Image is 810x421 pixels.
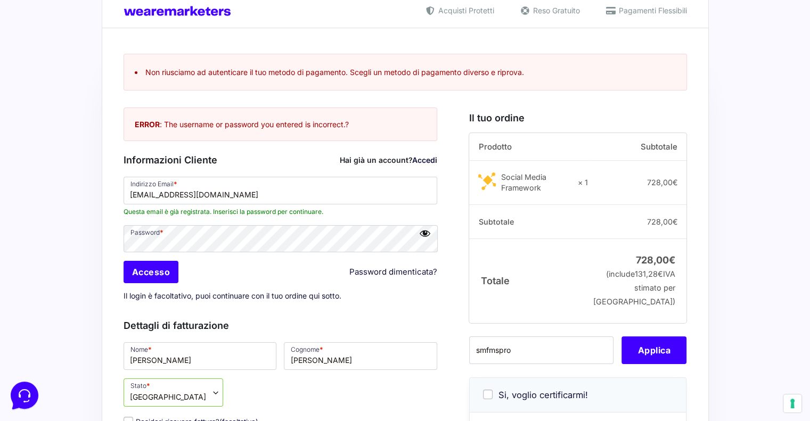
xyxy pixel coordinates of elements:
span: € [672,178,677,187]
strong: × 1 [578,177,588,188]
span: Trova una risposta [17,134,83,143]
span: Stato [124,378,223,407]
p: Home [32,338,50,348]
span: Inizia una conversazione [69,98,157,106]
strong: ERROR [135,120,160,129]
bdi: 728,00 [636,254,675,266]
span: € [658,269,663,278]
li: Non riusciamo ad autenticare il tuo metodo di pagamento. Scegli un metodo di pagamento diverso e ... [135,67,676,78]
input: Nome * [124,342,277,370]
span: Reso Gratuito [530,5,580,16]
button: Messaggi [74,323,140,348]
iframe: Customerly Messenger Launcher [9,379,40,411]
span: € [669,254,675,266]
div: Hai già un account? [340,154,437,166]
a: Apri Centro Assistenza [113,134,196,143]
a: [DEMOGRAPHIC_DATA] tutto [95,43,196,51]
input: Indirizzo Email * [124,177,438,204]
a: Password dimenticata? [349,266,437,278]
p: Il login è facoltativo, puoi continuare con il tuo ordine qui sotto. [120,285,441,307]
input: Cerca un articolo... [24,157,174,168]
th: Subtotale [469,205,588,239]
p: Aiuto [164,338,179,348]
span: Si, voglio certificarmi! [498,390,588,400]
span: Questa email è già registrata. Inserisci la password per continuare. [124,207,438,217]
input: Accesso [124,261,179,283]
th: Subtotale [588,133,687,161]
th: Prodotto [469,133,588,161]
bdi: 728,00 [647,217,677,226]
bdi: 728,00 [647,178,677,187]
h3: Informazioni Cliente [124,153,438,167]
button: Aiuto [139,323,204,348]
a: Accedi [412,155,437,164]
input: Cognome * [284,342,437,370]
th: Totale [469,238,588,323]
h3: Il tuo ordine [469,111,686,125]
span: Le tue conversazioni [17,43,91,51]
p: Ciao 🙂 Se hai qualche domanda siamo qui per aiutarti! [45,72,174,83]
span: € [672,217,677,226]
span: Acquisti Protetti [436,5,494,16]
small: (include IVA stimato per [GEOGRAPHIC_DATA]) [593,269,675,306]
h3: Dettagli di fatturazione [124,318,438,333]
button: Nascondi password [419,227,431,239]
span: Italia [130,391,206,402]
span: [PERSON_NAME] [45,60,174,70]
div: Social Media Framework [501,172,570,193]
input: Coupon [469,336,613,364]
p: Messaggi [92,338,121,348]
p: 1 g fa [181,60,196,69]
button: Home [9,323,74,348]
div: : The username or password you entered is incorrect. ? [124,108,438,141]
button: Inizia una conversazione [17,92,196,113]
button: Le tue preferenze relative al consenso per le tecnologie di tracciamento [783,394,801,412]
a: [PERSON_NAME]Ciao 🙂 Se hai qualche domanda siamo qui per aiutarti!1 g fa [13,55,200,87]
span: 131,28 [635,269,663,278]
img: dark [17,61,38,82]
input: Si, voglio certificarmi! [483,390,493,399]
img: Social Media Framework [478,172,496,190]
button: Applica [621,336,686,364]
h2: Ciao da Marketers 👋 [9,9,179,26]
span: Pagamenti Flessibili [616,5,687,16]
